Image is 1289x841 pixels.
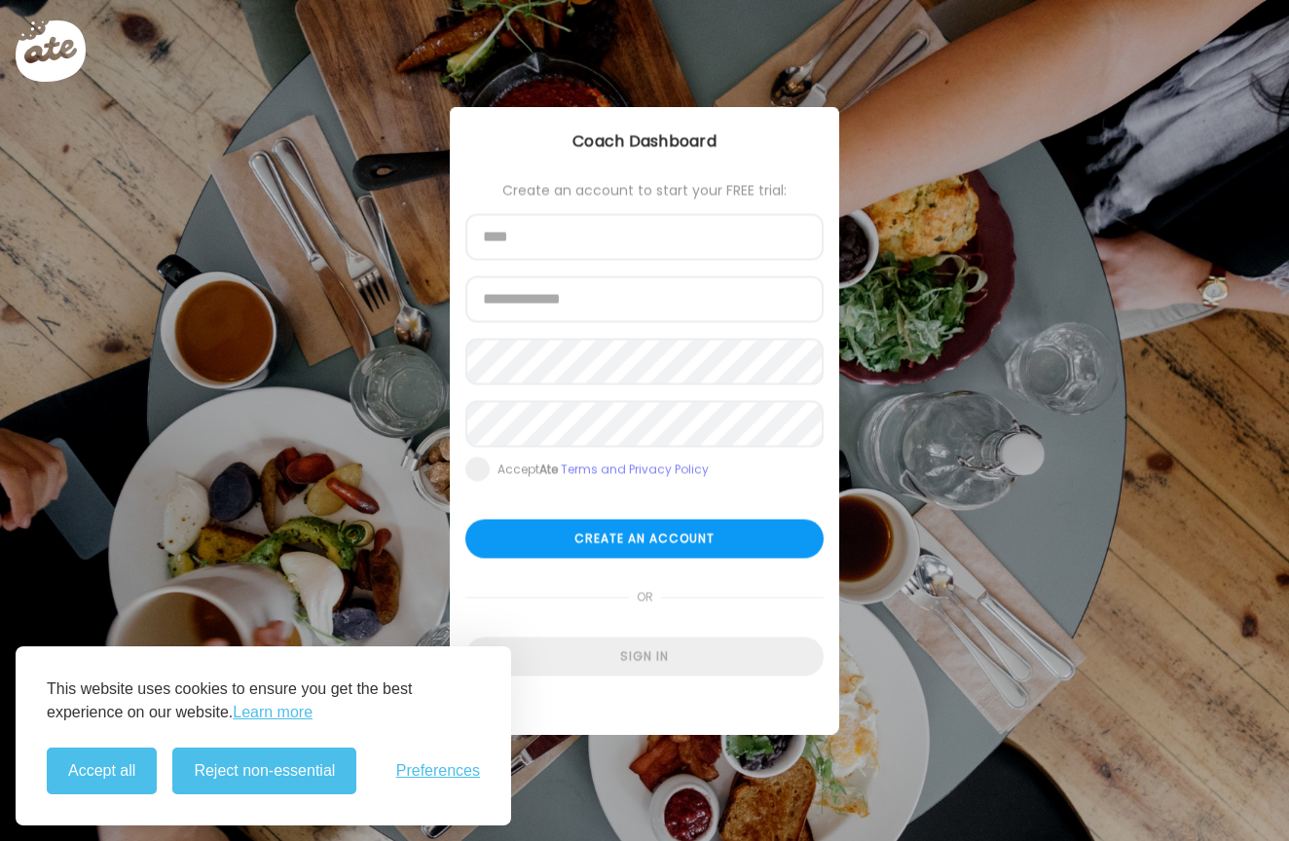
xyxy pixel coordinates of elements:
a: Terms and Privacy Policy [561,461,709,478]
button: Accept all cookies [47,748,157,794]
b: Ate [539,461,558,478]
div: Accept [497,462,709,478]
span: Preferences [396,762,480,780]
div: Coach Dashboard [450,130,839,154]
div: Sign in [465,638,824,676]
button: Reject non-essential [172,748,356,794]
span: or [629,578,661,617]
p: This website uses cookies to ensure you get the best experience on our website. [47,677,480,724]
div: Create an account [465,520,824,559]
a: Learn more [233,701,313,724]
div: Create an account to start your FREE trial: [465,183,824,199]
button: Toggle preferences [396,762,480,780]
